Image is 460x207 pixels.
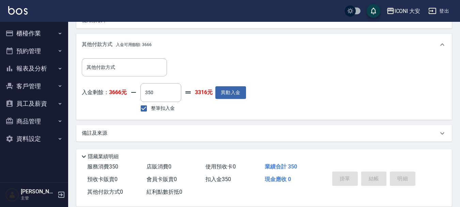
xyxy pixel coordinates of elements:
h5: [PERSON_NAME] [21,188,56,195]
button: 員工及薪資 [3,95,65,113]
button: save [367,4,380,18]
p: 備註及來源 [82,130,107,137]
span: 其他付款方式 0 [87,189,123,195]
img: Person [5,188,19,202]
p: 入金剩餘： [82,89,127,96]
span: 現金應收 0 [265,176,291,182]
button: 異動入金 [215,86,246,99]
span: 預收卡販賣 0 [87,176,118,182]
div: 其他付款方式入金可用餘額: 3666 [76,34,452,56]
span: 整筆扣入金 [151,105,175,112]
strong: 3666元 [109,89,127,95]
button: 報表及分析 [3,60,65,77]
button: 商品管理 [3,113,65,130]
button: 登出 [426,5,452,17]
span: 紅利點數折抵 0 [147,189,182,195]
strong: 3316元 [195,89,213,96]
button: 客戶管理 [3,77,65,95]
p: 主管 [21,195,56,201]
span: 入金可用餘額: 3666 [116,42,152,47]
span: 服務消費 350 [87,163,118,170]
span: 會員卡販賣 0 [147,176,177,182]
button: 預約管理 [3,42,65,60]
span: 店販消費 0 [147,163,171,170]
button: 櫃檯作業 [3,25,65,42]
img: Logo [8,6,28,15]
p: 隱藏業績明細 [88,153,119,160]
p: 其他付款方式 [82,41,152,48]
div: 備註及來源 [76,125,452,142]
span: 扣入金 350 [205,176,231,182]
span: 使用預收卡 0 [205,163,236,170]
span: 業績合計 350 [265,163,297,170]
button: 資料設定 [3,130,65,148]
div: ICONI 大安 [395,7,420,15]
button: ICONI 大安 [384,4,423,18]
